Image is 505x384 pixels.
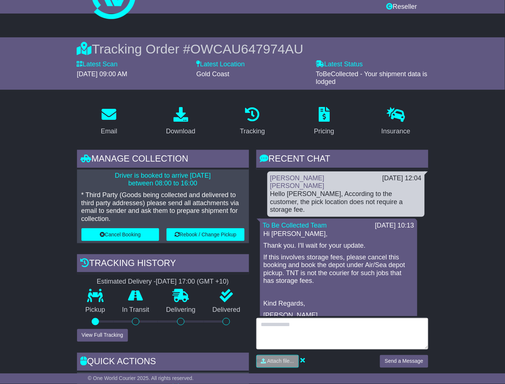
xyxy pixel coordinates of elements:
[161,104,200,139] a: Download
[77,70,128,78] span: [DATE] 09:00 AM
[77,329,128,342] button: View Full Tracking
[196,70,229,78] span: Gold Coast
[101,126,117,136] div: Email
[204,306,249,314] p: Delivered
[381,126,410,136] div: Insurance
[314,126,334,136] div: Pricing
[77,254,249,274] div: Tracking history
[270,174,325,190] a: [PERSON_NAME] [PERSON_NAME]
[77,150,249,170] div: Manage collection
[270,190,422,214] div: Hello [PERSON_NAME], According to the customer, the pick location does not require a storage fee.
[81,172,245,188] p: Driver is booked to arrive [DATE] between 08:00 to 16:00
[88,376,194,381] span: © One World Courier 2025. All rights reserved.
[77,278,249,286] div: Estimated Delivery -
[377,104,415,139] a: Insurance
[380,355,428,368] button: Send a Message
[264,242,414,250] p: Thank you. I'll wait for your update.
[263,222,327,229] a: To Be Collected Team
[310,104,339,139] a: Pricing
[190,41,303,56] span: OWCAU647974AU
[383,174,422,182] div: [DATE] 12:04
[375,222,414,230] div: [DATE] 10:13
[77,353,249,373] div: Quick Actions
[81,228,160,241] button: Cancel Booking
[77,60,118,69] label: Latest Scan
[386,1,417,14] a: Reseller
[264,312,414,320] p: [PERSON_NAME]
[156,278,229,286] div: [DATE] 17:00 (GMT +10)
[158,306,204,314] p: Delivering
[264,300,414,308] p: Kind Regards,
[166,228,245,241] button: Rebook / Change Pickup
[166,126,195,136] div: Download
[77,306,114,314] p: Pickup
[316,60,363,69] label: Latest Status
[77,41,428,57] div: Tracking Order #
[256,150,428,170] div: RECENT CHAT
[196,60,245,69] label: Latest Location
[235,104,270,139] a: Tracking
[114,306,158,314] p: In Transit
[316,70,427,86] span: ToBeCollected - Your shipment data is lodged
[96,104,122,139] a: Email
[240,126,265,136] div: Tracking
[264,254,414,285] p: If this involves storage fees, please cancel this booking and book the depot under Air/Sea depot ...
[81,191,245,223] p: * Third Party (Goods being collected and delivered to third party addresses) please send all atta...
[264,230,414,238] p: Hi [PERSON_NAME],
